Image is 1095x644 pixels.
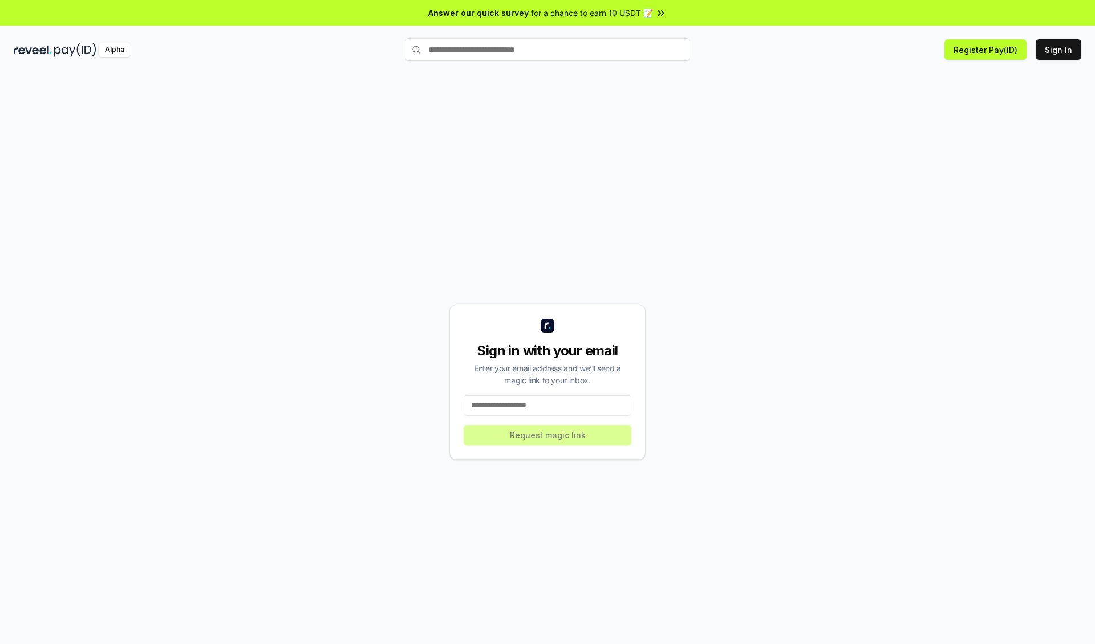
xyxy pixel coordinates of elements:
div: Alpha [99,43,131,57]
div: Enter your email address and we’ll send a magic link to your inbox. [464,362,631,386]
span: for a chance to earn 10 USDT 📝 [531,7,653,19]
img: reveel_dark [14,43,52,57]
img: pay_id [54,43,96,57]
img: logo_small [541,319,554,333]
span: Answer our quick survey [428,7,529,19]
button: Sign In [1036,39,1081,60]
button: Register Pay(ID) [944,39,1027,60]
div: Sign in with your email [464,342,631,360]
